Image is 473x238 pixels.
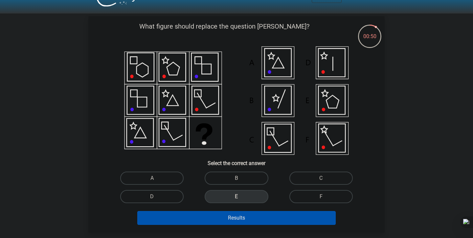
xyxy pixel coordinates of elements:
[357,24,382,40] div: 00:50
[99,155,374,166] h6: Select the correct answer
[137,211,336,225] button: Results
[289,172,353,185] label: C
[205,190,268,203] label: E
[205,172,268,185] label: B
[120,172,184,185] label: A
[289,190,353,203] label: F
[120,190,184,203] label: D
[99,21,349,41] p: What figure should replace the question [PERSON_NAME]?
